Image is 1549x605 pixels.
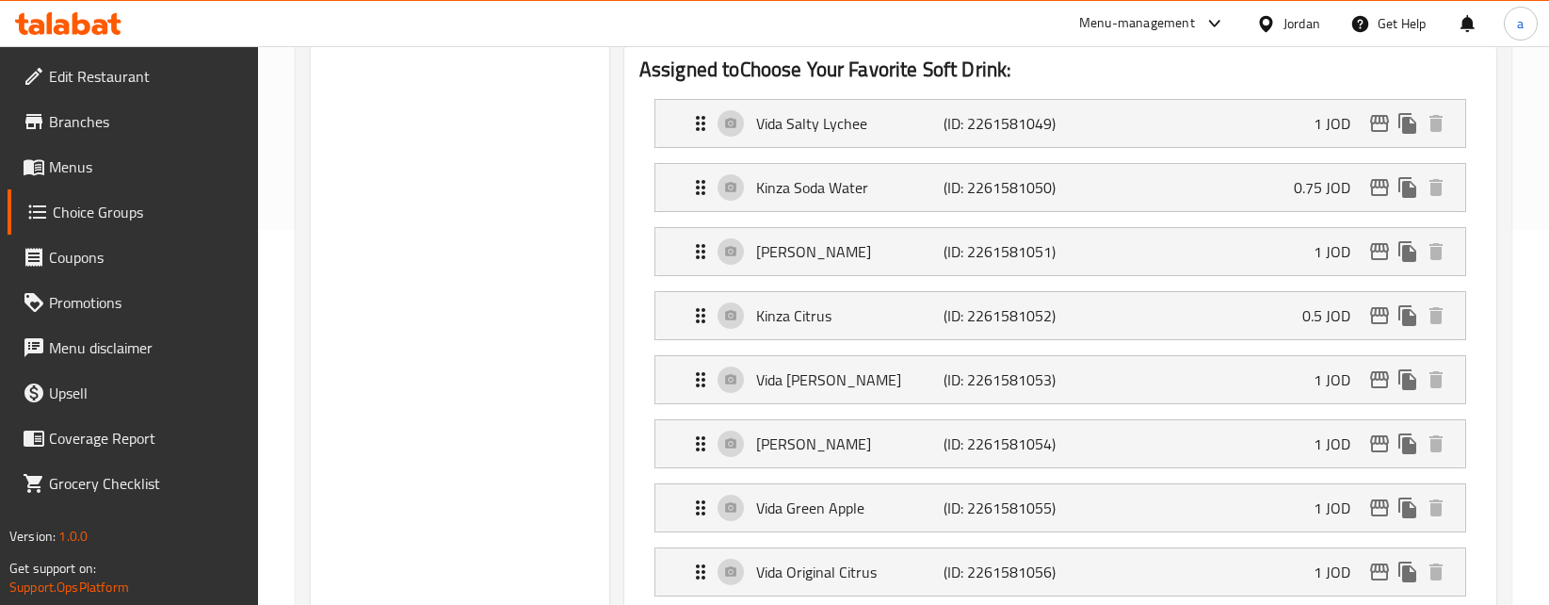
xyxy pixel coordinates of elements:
div: Expand [655,164,1465,211]
a: Edit Restaurant [8,54,259,99]
p: (ID: 2261581055) [944,497,1069,519]
h2: Assigned to Choose Your Favorite Soft Drink: [639,56,1481,84]
p: [PERSON_NAME] [756,433,944,455]
div: Expand [655,292,1465,339]
p: Kinza Soda Water [756,176,944,199]
div: Menu-management [1079,12,1195,35]
li: Expand [639,220,1481,284]
button: delete [1422,494,1450,522]
div: Expand [655,484,1465,531]
span: a [1517,13,1524,34]
p: Vida [PERSON_NAME] [756,368,944,391]
button: duplicate [1394,494,1422,522]
p: (ID: 2261581051) [944,240,1069,263]
span: Choice Groups [53,201,244,223]
button: delete [1422,366,1450,394]
button: duplicate [1394,302,1422,330]
div: Expand [655,228,1465,275]
p: 0.75 JOD [1294,176,1365,199]
p: (ID: 2261581049) [944,112,1069,135]
p: 1 JOD [1314,112,1365,135]
span: Coupons [49,246,244,269]
button: delete [1422,173,1450,202]
p: (ID: 2261581056) [944,561,1069,583]
span: Promotions [49,291,244,314]
button: duplicate [1394,109,1422,138]
button: edit [1365,173,1394,202]
button: edit [1365,109,1394,138]
span: Menus [49,155,244,178]
a: Promotions [8,280,259,325]
button: duplicate [1394,237,1422,266]
a: Menus [8,144,259,189]
li: Expand [639,540,1481,604]
div: Jordan [1283,13,1320,34]
div: Expand [655,100,1465,147]
a: Branches [8,99,259,144]
button: edit [1365,558,1394,586]
button: duplicate [1394,173,1422,202]
span: Version: [9,524,56,548]
button: delete [1422,109,1450,138]
p: 1 JOD [1314,497,1365,519]
a: Choice Groups [8,189,259,235]
a: Support.OpsPlatform [9,575,129,599]
a: Coupons [8,235,259,280]
button: edit [1365,430,1394,458]
button: edit [1365,237,1394,266]
span: 1.0.0 [58,524,88,548]
span: Coverage Report [49,427,244,450]
button: duplicate [1394,430,1422,458]
span: Edit Restaurant [49,65,244,88]
li: Expand [639,91,1481,155]
li: Expand [639,155,1481,220]
p: Vida Salty Lychee [756,112,944,135]
p: 1 JOD [1314,433,1365,455]
a: Coverage Report [8,416,259,461]
button: duplicate [1394,558,1422,586]
span: Get support on: [9,556,96,580]
div: Expand [655,356,1465,403]
span: Upsell [49,382,244,404]
a: Grocery Checklist [8,461,259,506]
button: duplicate [1394,366,1422,394]
p: 1 JOD [1314,561,1365,583]
button: delete [1422,302,1450,330]
button: edit [1365,302,1394,330]
p: (ID: 2261581054) [944,433,1069,455]
a: Upsell [8,370,259,416]
button: delete [1422,237,1450,266]
a: Menu disclaimer [8,325,259,370]
li: Expand [639,284,1481,348]
span: Menu disclaimer [49,336,244,359]
p: (ID: 2261581052) [944,304,1069,327]
span: Branches [49,110,244,133]
p: Kinza Citrus [756,304,944,327]
div: Expand [655,548,1465,596]
p: (ID: 2261581053) [944,368,1069,391]
button: edit [1365,494,1394,522]
p: 1 JOD [1314,240,1365,263]
p: (ID: 2261581050) [944,176,1069,199]
li: Expand [639,348,1481,412]
li: Expand [639,476,1481,540]
li: Expand [639,412,1481,476]
p: [PERSON_NAME] [756,240,944,263]
p: Vida Green Apple [756,497,944,519]
button: edit [1365,366,1394,394]
p: 0.5 JOD [1302,304,1365,327]
span: Grocery Checklist [49,472,244,495]
p: Vida Original Citrus [756,561,944,583]
div: Expand [655,420,1465,467]
button: delete [1422,558,1450,586]
button: delete [1422,430,1450,458]
p: 1 JOD [1314,368,1365,391]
